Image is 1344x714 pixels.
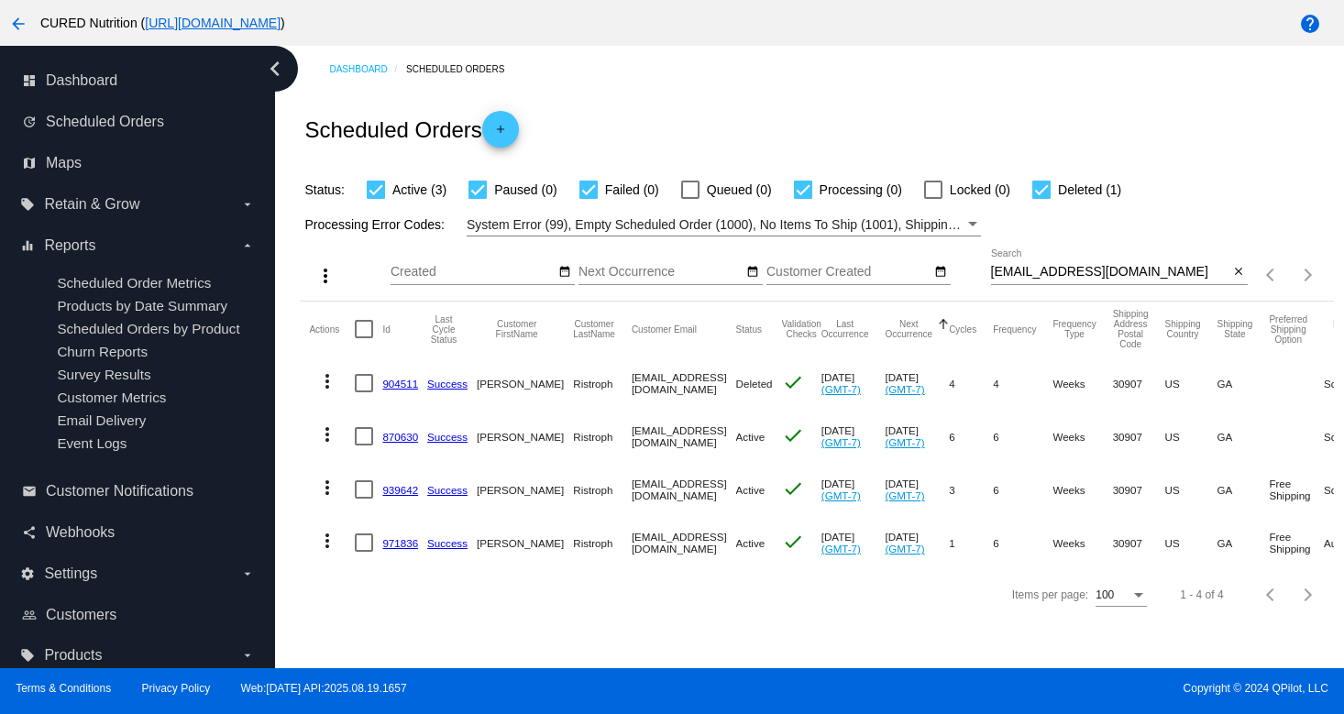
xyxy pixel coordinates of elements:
mat-cell: Weeks [1052,410,1112,463]
mat-cell: GA [1217,516,1270,569]
mat-cell: [DATE] [821,516,886,569]
mat-cell: [DATE] [885,463,949,516]
button: Previous page [1253,577,1290,613]
mat-cell: [EMAIL_ADDRESS][DOMAIN_NAME] [632,357,736,410]
button: Change sorting for ShippingCountry [1165,319,1201,339]
a: (GMT-7) [885,436,924,448]
mat-icon: more_vert [314,265,336,287]
i: share [22,525,37,540]
button: Next page [1290,257,1327,293]
button: Clear [1228,263,1248,282]
a: (GMT-7) [885,383,924,395]
mat-cell: GA [1217,357,1270,410]
i: local_offer [20,197,35,212]
span: 100 [1096,588,1114,601]
i: update [22,115,37,129]
mat-cell: US [1165,357,1217,410]
span: Deleted [736,378,773,390]
i: arrow_drop_down [240,197,255,212]
a: 870630 [382,431,418,443]
a: Survey Results [57,367,150,382]
span: Dashboard [46,72,117,89]
mat-icon: date_range [558,265,571,280]
mat-icon: more_vert [316,477,338,499]
mat-cell: 30907 [1113,463,1165,516]
a: Success [427,431,468,443]
input: Created [391,265,556,280]
span: Products [44,647,102,664]
mat-select: Items per page: [1096,589,1147,602]
button: Previous page [1253,257,1290,293]
mat-cell: [PERSON_NAME] [477,410,573,463]
span: Settings [44,566,97,582]
mat-cell: Weeks [1052,516,1112,569]
mat-cell: 30907 [1113,410,1165,463]
mat-icon: date_range [746,265,759,280]
mat-cell: Weeks [1052,463,1112,516]
a: Products by Date Summary [57,298,227,313]
a: [URL][DOMAIN_NAME] [145,16,281,30]
mat-cell: US [1165,463,1217,516]
i: settings [20,566,35,581]
span: Scheduled Order Metrics [57,275,211,291]
mat-cell: Weeks [1052,357,1112,410]
mat-icon: check [782,371,804,393]
a: Scheduled Orders by Product [57,321,239,336]
button: Change sorting for CustomerLastName [573,319,615,339]
mat-cell: Free Shipping [1269,516,1324,569]
button: Change sorting for CustomerEmail [632,324,697,335]
span: Active (3) [392,179,446,201]
mat-cell: 3 [949,463,993,516]
button: Change sorting for NextOccurrenceUtc [885,319,932,339]
a: 939642 [382,484,418,496]
a: update Scheduled Orders [22,107,255,137]
mat-cell: US [1165,516,1217,569]
mat-cell: 6 [949,410,993,463]
button: Change sorting for Frequency [993,324,1036,335]
a: (GMT-7) [885,489,924,501]
mat-cell: [EMAIL_ADDRESS][DOMAIN_NAME] [632,516,736,569]
mat-cell: [DATE] [885,357,949,410]
i: equalizer [20,238,35,253]
mat-cell: [DATE] [885,516,949,569]
mat-cell: [DATE] [821,357,886,410]
mat-cell: 6 [993,516,1052,569]
mat-cell: GA [1217,463,1270,516]
mat-cell: 4 [993,357,1052,410]
span: Deleted (1) [1058,179,1121,201]
mat-icon: help [1299,13,1321,35]
mat-icon: more_vert [316,530,338,552]
i: map [22,156,37,170]
span: Queued (0) [707,179,772,201]
a: Privacy Policy [142,682,211,695]
mat-cell: 30907 [1113,516,1165,569]
i: arrow_drop_down [240,238,255,253]
mat-cell: Ristroph [573,463,632,516]
a: share Webhooks [22,518,255,547]
span: Maps [46,155,82,171]
a: Event Logs [57,435,127,451]
a: Success [427,378,468,390]
span: Active [736,484,766,496]
button: Change sorting for Status [736,324,762,335]
mat-cell: 6 [993,463,1052,516]
mat-cell: [PERSON_NAME] [477,516,573,569]
i: arrow_drop_down [240,648,255,663]
mat-icon: add [490,123,512,145]
a: Web:[DATE] API:2025.08.19.1657 [241,682,407,695]
button: Change sorting for ShippingState [1217,319,1253,339]
span: CURED Nutrition ( ) [40,16,285,30]
span: Status: [304,182,345,197]
a: map Maps [22,148,255,178]
mat-icon: arrow_back [7,13,29,35]
a: (GMT-7) [885,543,924,555]
input: Next Occurrence [578,265,744,280]
mat-cell: [PERSON_NAME] [477,357,573,410]
a: email Customer Notifications [22,477,255,506]
span: Active [736,537,766,549]
mat-icon: check [782,531,804,553]
i: arrow_drop_down [240,566,255,581]
span: Retain & Grow [44,196,139,213]
span: Scheduled Orders [46,114,164,130]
